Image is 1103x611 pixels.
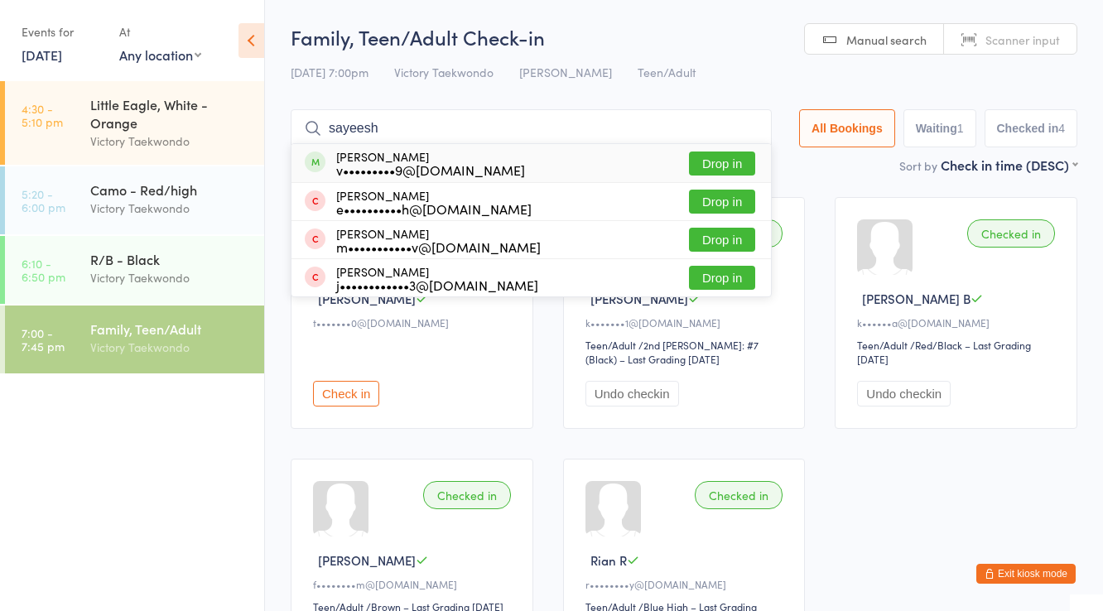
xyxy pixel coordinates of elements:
[695,481,783,509] div: Checked in
[318,290,416,307] span: [PERSON_NAME]
[22,326,65,353] time: 7:00 - 7:45 pm
[1058,122,1065,135] div: 4
[585,315,788,330] div: k•••••••1@[DOMAIN_NAME]
[967,219,1055,248] div: Checked in
[291,23,1077,51] h2: Family, Teen/Adult Check-in
[985,31,1060,48] span: Scanner input
[857,338,908,352] div: Teen/Adult
[22,46,62,64] a: [DATE]
[336,150,525,176] div: [PERSON_NAME]
[5,166,264,234] a: 5:20 -6:00 pmCamo - Red/highVictory Taekwondo
[318,551,416,569] span: [PERSON_NAME]
[394,64,494,80] span: Victory Taekwondo
[336,227,541,253] div: [PERSON_NAME]
[689,152,755,176] button: Drop in
[799,109,895,147] button: All Bookings
[22,102,63,128] time: 4:30 - 5:10 pm
[90,95,250,132] div: Little Eagle, White - Orange
[976,564,1076,584] button: Exit kiosk mode
[5,236,264,304] a: 6:10 -6:50 pmR/B - BlackVictory Taekwondo
[957,122,964,135] div: 1
[985,109,1078,147] button: Checked in4
[585,577,788,591] div: r••••••••y@[DOMAIN_NAME]
[689,228,755,252] button: Drop in
[313,315,516,330] div: t•••••••0@[DOMAIN_NAME]
[90,320,250,338] div: Family, Teen/Adult
[90,199,250,218] div: Victory Taekwondo
[90,180,250,199] div: Camo - Red/high
[90,250,250,268] div: R/B - Black
[90,132,250,151] div: Victory Taekwondo
[689,266,755,290] button: Drop in
[336,202,532,215] div: e••••••••••h@[DOMAIN_NAME]
[846,31,927,48] span: Manual search
[336,278,538,291] div: j••••••••••••3@[DOMAIN_NAME]
[857,315,1060,330] div: k••••••a@[DOMAIN_NAME]
[857,381,951,407] button: Undo checkin
[590,551,627,569] span: Rian R
[22,257,65,283] time: 6:10 - 6:50 pm
[313,577,516,591] div: f••••••••m@[DOMAIN_NAME]
[941,156,1077,174] div: Check in time (DESC)
[336,265,538,291] div: [PERSON_NAME]
[903,109,976,147] button: Waiting1
[313,381,379,407] button: Check in
[90,268,250,287] div: Victory Taekwondo
[585,338,759,366] span: / 2nd [PERSON_NAME]: #7 (Black) – Last Grading [DATE]
[638,64,696,80] span: Teen/Adult
[689,190,755,214] button: Drop in
[423,481,511,509] div: Checked in
[585,338,636,352] div: Teen/Adult
[862,290,971,307] span: [PERSON_NAME] B
[519,64,612,80] span: [PERSON_NAME]
[22,187,65,214] time: 5:20 - 6:00 pm
[90,338,250,357] div: Victory Taekwondo
[857,338,1031,366] span: / Red/Black – Last Grading [DATE]
[336,240,541,253] div: m•••••••••••v@[DOMAIN_NAME]
[336,189,532,215] div: [PERSON_NAME]
[119,18,201,46] div: At
[336,163,525,176] div: v•••••••••9@[DOMAIN_NAME]
[291,109,772,147] input: Search
[585,381,679,407] button: Undo checkin
[291,64,368,80] span: [DATE] 7:00pm
[590,290,688,307] span: [PERSON_NAME]
[22,18,103,46] div: Events for
[5,305,264,373] a: 7:00 -7:45 pmFamily, Teen/AdultVictory Taekwondo
[899,157,937,174] label: Sort by
[119,46,201,64] div: Any location
[5,81,264,165] a: 4:30 -5:10 pmLittle Eagle, White - OrangeVictory Taekwondo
